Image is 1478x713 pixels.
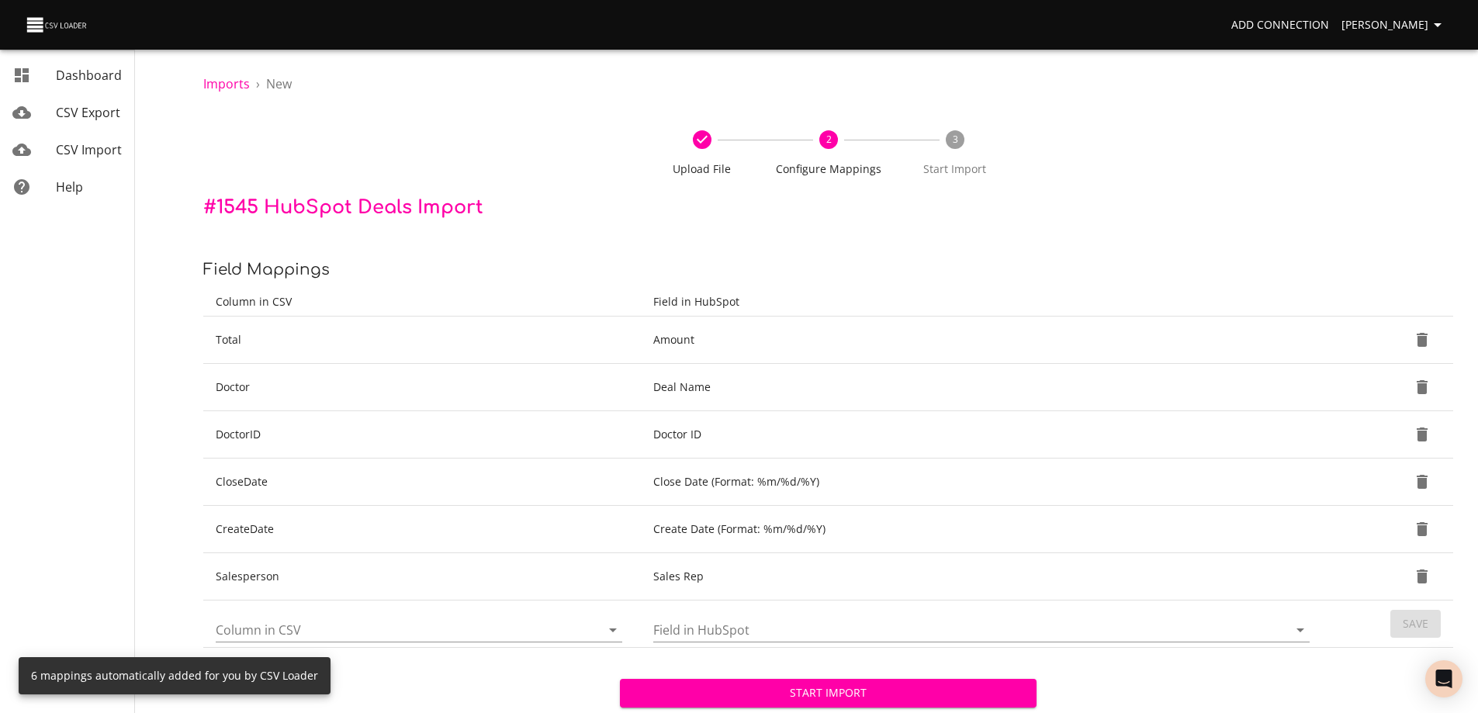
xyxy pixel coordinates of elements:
[1404,369,1441,406] button: Delete
[1404,511,1441,548] button: Delete
[602,619,624,641] button: Open
[641,553,1328,601] td: Sales Rep
[25,14,90,36] img: CSV Loader
[1404,558,1441,595] button: Delete
[203,553,641,601] td: Salesperson
[641,364,1328,411] td: Deal Name
[641,411,1328,459] td: Doctor ID
[645,161,759,177] span: Upload File
[56,178,83,196] span: Help
[1425,660,1462,697] div: Open Intercom Messenger
[641,317,1328,364] td: Amount
[898,161,1012,177] span: Start Import
[203,411,641,459] td: DoctorID
[771,161,885,177] span: Configure Mappings
[203,261,330,279] span: Field Mappings
[266,74,292,93] p: New
[1404,463,1441,500] button: Delete
[1404,321,1441,358] button: Delete
[56,104,120,121] span: CSV Export
[203,288,641,317] th: Column in CSV
[641,506,1328,553] td: Create Date (Format: %m/%d/%Y)
[641,288,1328,317] th: Field in HubSpot
[1341,16,1447,35] span: [PERSON_NAME]
[203,506,641,553] td: CreateDate
[1335,11,1453,40] button: [PERSON_NAME]
[826,133,831,146] text: 2
[203,75,250,92] a: Imports
[203,197,483,218] span: # 1545 HubSpot Deals Import
[256,74,260,93] li: ›
[203,317,641,364] td: Total
[1404,416,1441,453] button: Delete
[31,662,318,690] div: 6 mappings automatically added for you by CSV Loader
[632,684,1024,703] span: Start Import
[56,141,122,158] span: CSV Import
[203,459,641,506] td: CloseDate
[56,67,122,84] span: Dashboard
[952,133,957,146] text: 3
[1225,11,1335,40] a: Add Connection
[620,679,1037,708] button: Start Import
[1289,619,1311,641] button: Open
[1231,16,1329,35] span: Add Connection
[641,459,1328,506] td: Close Date (Format: %m/%d/%Y)
[203,364,641,411] td: Doctor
